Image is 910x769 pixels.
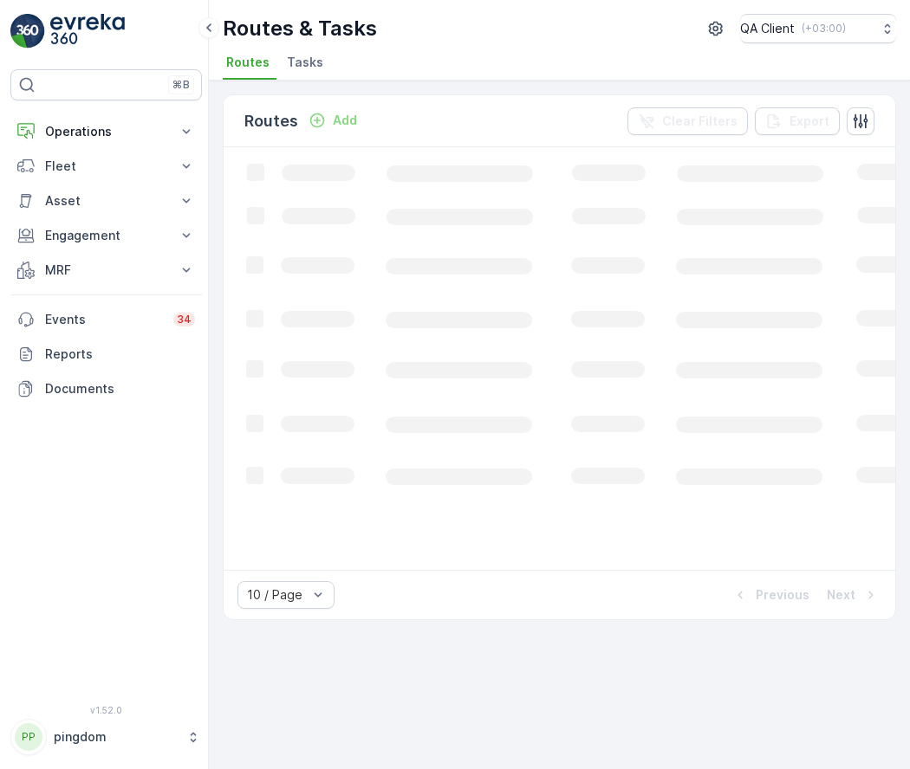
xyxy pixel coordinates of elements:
button: Engagement [10,218,202,253]
button: Export [755,107,840,135]
p: pingdom [54,728,178,746]
p: Routes & Tasks [223,15,377,42]
button: PPpingdom [10,719,202,755]
span: Routes [226,54,270,71]
p: Events [45,311,163,328]
p: Asset [45,192,167,210]
a: Events34 [10,302,202,337]
p: Documents [45,380,195,397]
p: Operations [45,123,167,140]
p: ( +03:00 ) [802,22,846,36]
span: v 1.52.0 [10,705,202,715]
p: Next [827,586,855,604]
button: Next [825,585,881,605]
p: Export [790,113,829,130]
div: PP [15,723,42,751]
p: MRF [45,262,167,279]
p: Clear Filters [662,113,738,130]
button: Clear Filters [627,107,748,135]
p: Add [333,112,357,129]
a: Documents [10,372,202,406]
button: Operations [10,114,202,149]
button: Asset [10,184,202,218]
button: Add [302,110,364,131]
button: Previous [730,585,811,605]
p: ⌘B [172,78,190,92]
button: MRF [10,253,202,288]
p: Previous [756,586,809,604]
span: Tasks [287,54,323,71]
a: Reports [10,337,202,372]
p: QA Client [740,20,795,37]
button: QA Client(+03:00) [740,14,896,43]
img: logo_light-DOdMpM7g.png [50,14,125,48]
p: Engagement [45,227,167,244]
img: logo [10,14,45,48]
p: Fleet [45,158,167,175]
p: 34 [177,313,192,326]
button: Fleet [10,149,202,184]
p: Reports [45,346,195,363]
p: Routes [244,109,298,133]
